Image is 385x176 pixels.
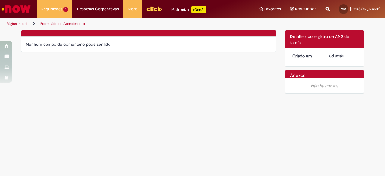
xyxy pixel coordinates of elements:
[5,18,252,29] ul: Trilhas de página
[41,6,62,12] span: Requisições
[146,4,162,13] img: click_logo_yellow_360x200.png
[329,53,357,59] div: 24/09/2025 10:22:59
[171,6,206,13] div: Padroniza
[350,6,380,11] span: [PERSON_NAME]
[290,6,317,12] a: Rascunhos
[295,6,317,12] span: Rascunhos
[329,53,344,59] time: 24/09/2025 10:22:59
[7,21,27,26] a: Página inicial
[191,6,206,13] p: +GenAi
[26,41,271,47] div: Nenhum campo de comentário pode ser lido
[264,6,281,12] span: Favoritos
[77,6,119,12] span: Despesas Corporativas
[128,6,137,12] span: More
[341,7,346,11] span: MM
[1,3,32,15] img: ServiceNow
[311,83,338,88] em: Não há anexos
[288,53,325,59] dt: Criado em
[290,73,305,79] h2: Anexos
[40,21,85,26] a: Formulário de Atendimento
[63,7,68,12] span: 1
[290,34,349,45] span: Detalhes do registro de ANS de tarefa
[329,53,344,59] span: 8d atrás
